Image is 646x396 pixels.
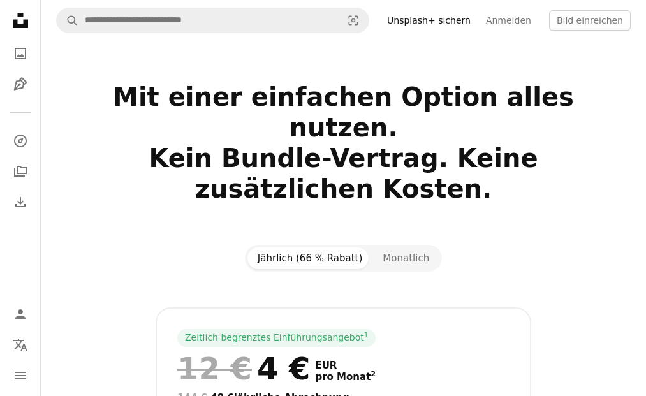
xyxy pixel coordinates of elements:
button: Visuelle Suche [338,8,369,33]
span: EUR [315,360,376,371]
a: Anmelden [478,10,539,31]
span: 12 € [177,352,252,385]
a: 1 [362,332,371,344]
a: Fotos [8,41,33,66]
button: Bild einreichen [549,10,631,31]
div: 4 € [177,352,310,385]
a: 2 [368,371,378,383]
button: Unsplash suchen [57,8,78,33]
a: Grafiken [8,71,33,97]
a: Bisherige Downloads [8,189,33,215]
a: Entdecken [8,128,33,154]
span: pro Monat [315,371,376,383]
button: Monatlich [372,247,439,269]
a: Kollektionen [8,159,33,184]
div: Zeitlich begrenztes Einführungsangebot [177,329,376,347]
a: Anmelden / Registrieren [8,302,33,327]
form: Finden Sie Bildmaterial auf der ganzen Webseite [56,8,369,33]
button: Menü [8,363,33,388]
a: Unsplash+ sichern [379,10,478,31]
h2: Mit einer einfachen Option alles nutzen. Kein Bundle-Vertrag. Keine zusätzlichen Kosten. [56,82,631,235]
a: Startseite — Unsplash [8,8,33,36]
button: Jährlich (66 % Rabatt) [247,247,373,269]
sup: 2 [371,370,376,378]
sup: 1 [364,331,369,339]
button: Sprache [8,332,33,358]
